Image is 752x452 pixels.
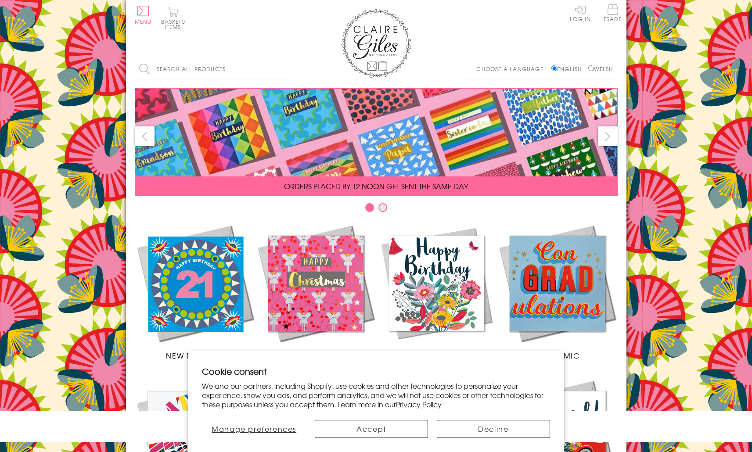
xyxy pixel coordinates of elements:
label: Welsh [588,65,613,73]
p: We and our partners, including Shopify, use cookies and other technologies to personalize your ex... [202,381,550,409]
button: Accept [315,420,428,438]
a: Birthdays [376,223,497,361]
button: prev [135,126,155,146]
a: Trade [604,4,622,23]
button: Basket0 items [161,7,185,29]
label: English [551,65,586,73]
button: Decline [437,420,550,438]
span: Trade [604,4,622,22]
span: Christmas [293,350,338,361]
input: Search [280,59,288,79]
span: Academic [535,350,580,361]
button: Manage preferences [202,420,306,438]
div: Carousel Pagination [135,203,618,216]
a: Privacy Policy [396,399,442,409]
span: New Releases [166,350,223,361]
h2: Cookie consent [202,365,550,377]
button: next [598,126,618,146]
p: Choose a language: [476,65,550,73]
span: Menu [135,18,152,25]
input: Welsh [588,65,594,71]
a: New Releases [135,223,255,361]
span: 0 items [165,18,185,31]
button: Carousel Page 2 [378,203,387,212]
input: Search all products [135,59,288,79]
a: Log In [570,4,591,22]
a: Academic [497,223,618,361]
span: ORDERS PLACED BY 12 NOON GET SENT THE SAME DAY [284,181,468,191]
button: Menu [135,6,152,24]
span: Manage preferences [212,423,296,434]
button: Carousel Page 1 (Current Slide) [365,203,374,212]
input: English [551,65,557,71]
a: Christmas [255,223,376,361]
img: Claire Giles Greetings Cards [341,9,411,78]
span: Birthdays [415,350,457,361]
